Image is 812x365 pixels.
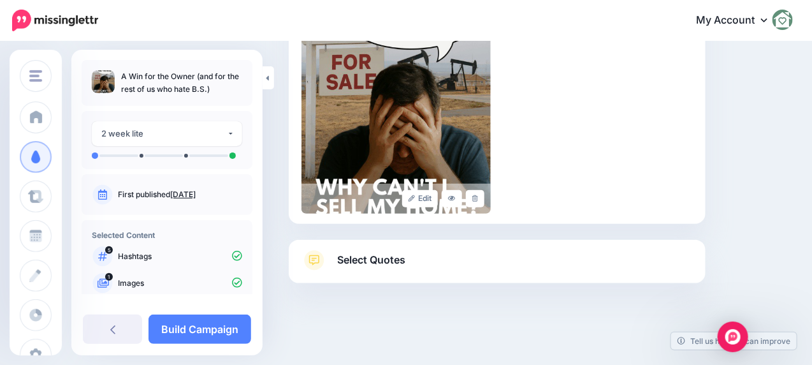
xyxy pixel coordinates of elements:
[105,273,113,281] span: 1
[170,190,196,199] a: [DATE]
[301,250,693,283] a: Select Quotes
[105,246,113,254] span: 5
[92,230,242,240] h4: Selected Content
[184,154,188,158] li: A post will be sent on day 6
[118,251,242,262] p: Hashtags
[683,5,793,36] a: My Account
[301,10,491,214] img: 5bd33cd1e4e392e9278fe81d3e862f0f_large.jpg
[92,153,98,159] li: A post will be sent on day 0
[101,126,227,141] div: 2 week lite
[229,153,236,159] li: A post will be sent on day 14
[337,251,405,269] span: Select Quotes
[12,10,98,31] img: Missinglettr
[140,154,143,158] li: A post will be sent on day 1
[92,121,242,146] button: 2 week lite
[92,70,115,93] img: 5bd33cd1e4e392e9278fe81d3e862f0f_thumb.jpg
[118,189,242,200] p: First published
[118,278,242,289] p: Images
[718,322,748,352] div: Open Intercom Messenger
[402,190,439,207] a: Edit
[671,332,797,350] a: Tell us how we can improve
[121,70,242,96] p: A Win for the Owner (and for the rest of us who hate B.S.)
[29,70,42,82] img: menu.png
